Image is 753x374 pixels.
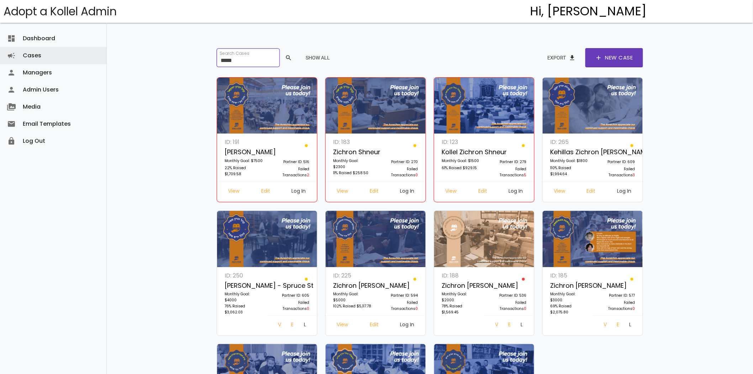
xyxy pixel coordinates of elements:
[439,186,462,198] a: View
[7,98,16,115] i: perm_media
[333,303,372,310] p: 102% Raised $5,117.78
[267,137,314,182] a: Partner ID: 516 Failed Transactions2
[380,292,418,300] p: Partner ID: 594
[222,186,245,198] a: View
[217,78,317,134] img: kU4ZqzHioV.DvGeQ7A05q.jpg
[285,51,293,64] span: search
[551,158,589,165] p: Monthly Goal: $1800
[488,292,527,300] p: Partner ID: 536
[551,165,589,177] p: 110% Raised $1,994.64
[543,78,643,134] img: MnsSBcA6lZ.y5WEhTf2vm.jpg
[225,280,263,291] p: [PERSON_NAME] - Spruce St
[434,211,534,267] img: 8bziDym2fB.jNdwAZhoiv.jpg
[488,300,527,312] p: Failed Transactions
[442,291,480,303] p: Monthly Goal: $2000
[551,271,589,280] p: ID: 185
[551,303,589,315] p: 69% Raised $2,075.80
[593,271,639,315] a: Partner ID: 577 Failed Transactions0
[442,147,480,158] p: Kollel Zichron Shneur
[633,172,635,178] span: 3
[488,166,527,178] p: Failed Transactions
[298,319,312,332] a: Log In
[7,81,16,98] i: person
[225,291,263,303] p: Monthly Goal: $4000
[271,292,310,300] p: Partner ID: 605
[225,137,263,147] p: ID: 191
[331,319,354,332] a: View
[225,165,263,177] p: 22% Raised $1,709.58
[7,133,16,150] i: lock
[395,319,420,332] a: Log In
[597,300,635,312] p: Failed Transactions
[395,186,420,198] a: Log In
[307,306,310,311] span: 0
[225,303,263,315] p: 76% Raised $3,062.03
[551,137,589,147] p: ID: 265
[333,147,372,158] p: Zichron Shneur
[551,291,589,303] p: Monthly Goal: $3000
[300,51,336,64] button: Show All
[221,271,267,319] a: ID: 250 [PERSON_NAME] - Spruce St Monthly Goal: $4000 76% Raised $3,062.03
[442,271,480,280] p: ID: 188
[484,137,531,182] a: Partner ID: 279 Failed Transactions5
[612,186,637,198] a: Log In
[442,303,480,315] p: 78% Raised $1,569.45
[329,137,375,182] a: ID: 183 Zichron Shneur Monthly Goal: $2300 11% Raised $258.50
[585,48,643,67] a: addNew Case
[333,280,372,291] p: Zichron [PERSON_NAME]
[442,158,480,165] p: Monthly Goal: $1500
[543,211,643,267] img: O7UlWDNnKY.hzdI21tEVT.jpg
[7,30,16,47] i: dashboard
[331,186,354,198] a: View
[524,306,527,311] span: 0
[569,51,576,64] span: file_download
[434,78,534,134] img: bLeOPHoUpT.4q2rjVdmSc.jpeg
[581,186,601,198] a: Edit
[503,186,529,198] a: Log In
[271,166,310,178] p: Failed Transactions
[285,319,298,332] a: Edit
[225,271,263,280] p: ID: 250
[280,51,297,64] button: search
[611,319,624,332] a: Edit
[333,158,372,170] p: Monthly Goal: $2300
[380,159,418,166] p: Partner ID: 270
[286,186,312,198] a: Log In
[490,319,503,332] a: View
[267,271,314,315] a: Partner ID: 605 Failed Transactions0
[329,271,375,315] a: ID: 225 Zichron [PERSON_NAME] Monthly Goal: $5000 102% Raised $5,117.78
[438,271,484,319] a: ID: 188 Zichron [PERSON_NAME] Monthly Goal: $2000 78% Raised $1,569.45
[7,47,16,64] i: campaign
[380,166,418,178] p: Failed Transactions
[442,165,480,172] p: 61% Raised $929.15
[530,5,647,18] h4: Hi, [PERSON_NAME]
[273,319,286,332] a: View
[484,271,531,315] a: Partner ID: 536 Failed Transactions0
[416,306,418,311] span: 0
[225,158,263,165] p: Monthly Goal: $7500
[225,147,263,158] p: [PERSON_NAME]
[217,211,317,267] img: bwMNr5qGeV.CfRyXOQgSu.jpg
[595,48,602,67] span: add
[546,271,593,319] a: ID: 185 Zichron [PERSON_NAME] Monthly Goal: $3000 69% Raised $2,075.80
[333,291,372,303] p: Monthly Goal: $5000
[597,159,635,166] p: Partner ID: 609
[633,306,635,311] span: 0
[271,300,310,312] p: Failed Transactions
[364,186,384,198] a: Edit
[7,115,16,133] i: email
[376,137,422,182] a: Partner ID: 270 Failed Transactions0
[380,300,418,312] p: Failed Transactions
[598,319,611,332] a: View
[271,159,310,166] p: Partner ID: 516
[256,186,276,198] a: Edit
[502,319,515,332] a: Edit
[307,172,310,178] span: 2
[551,280,589,291] p: Zichron [PERSON_NAME]
[326,211,426,267] img: xI2Qu9qJmc.lpSLrC3uam.jpg
[548,186,571,198] a: View
[546,137,593,182] a: ID: 265 Kehillas Zichron [PERSON_NAME] of [GEOGRAPHIC_DATA] Monthly Goal: $1800 110% Raised $1,99...
[597,166,635,178] p: Failed Transactions
[364,319,384,332] a: Edit
[624,319,637,332] a: Log In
